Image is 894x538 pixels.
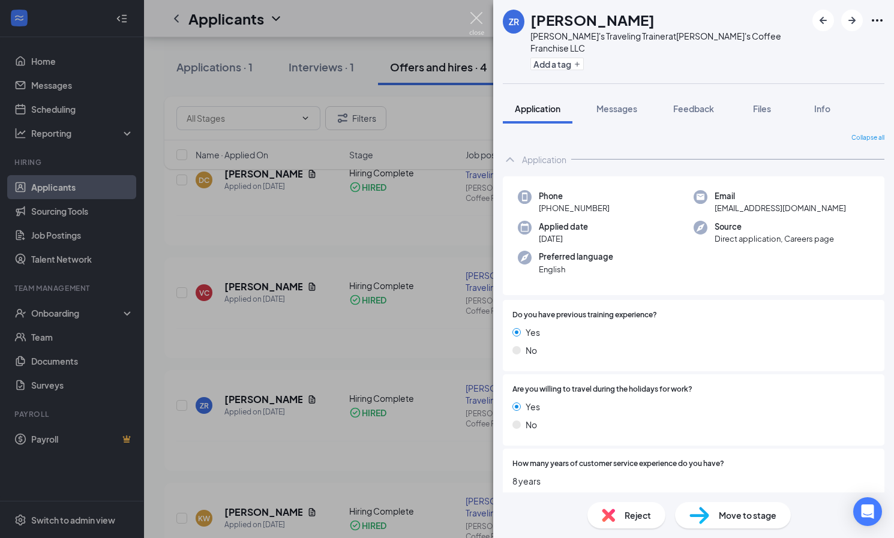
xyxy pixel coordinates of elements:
button: PlusAdd a tag [530,58,584,70]
span: No [526,418,537,431]
button: ArrowRight [841,10,863,31]
button: ArrowLeftNew [812,10,834,31]
span: Move to stage [719,509,776,522]
svg: Ellipses [870,13,884,28]
div: Open Intercom Messenger [853,497,882,526]
span: Info [814,103,830,114]
span: Phone [539,190,610,202]
svg: ArrowRight [845,13,859,28]
span: Collapse all [851,133,884,143]
span: Yes [526,400,540,413]
div: [PERSON_NAME]'s Traveling Trainer at [PERSON_NAME]'s Coffee Franchise LLC [530,30,806,54]
span: Email [715,190,846,202]
span: Files [753,103,771,114]
span: English [539,263,613,275]
svg: Plus [574,61,581,68]
h1: [PERSON_NAME] [530,10,655,30]
span: Reject [625,509,651,522]
span: Feedback [673,103,714,114]
span: [DATE] [539,233,588,245]
span: Preferred language [539,251,613,263]
span: Messages [596,103,637,114]
span: Direct application, Careers page [715,233,834,245]
span: Applied date [539,221,588,233]
span: Yes [526,326,540,339]
span: How many years of customer service experience do you have? [512,458,724,470]
span: Application [515,103,560,114]
svg: ChevronUp [503,152,517,167]
span: Do you have previous training experience? [512,309,657,321]
div: Application [522,154,566,166]
span: 8 years [512,474,875,488]
svg: ArrowLeftNew [816,13,830,28]
span: [PHONE_NUMBER] [539,202,610,214]
span: No [526,344,537,357]
span: Are you willing to travel during the holidays for work? [512,384,692,395]
span: Source [715,221,834,233]
span: [EMAIL_ADDRESS][DOMAIN_NAME] [715,202,846,214]
div: ZR [509,16,519,28]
